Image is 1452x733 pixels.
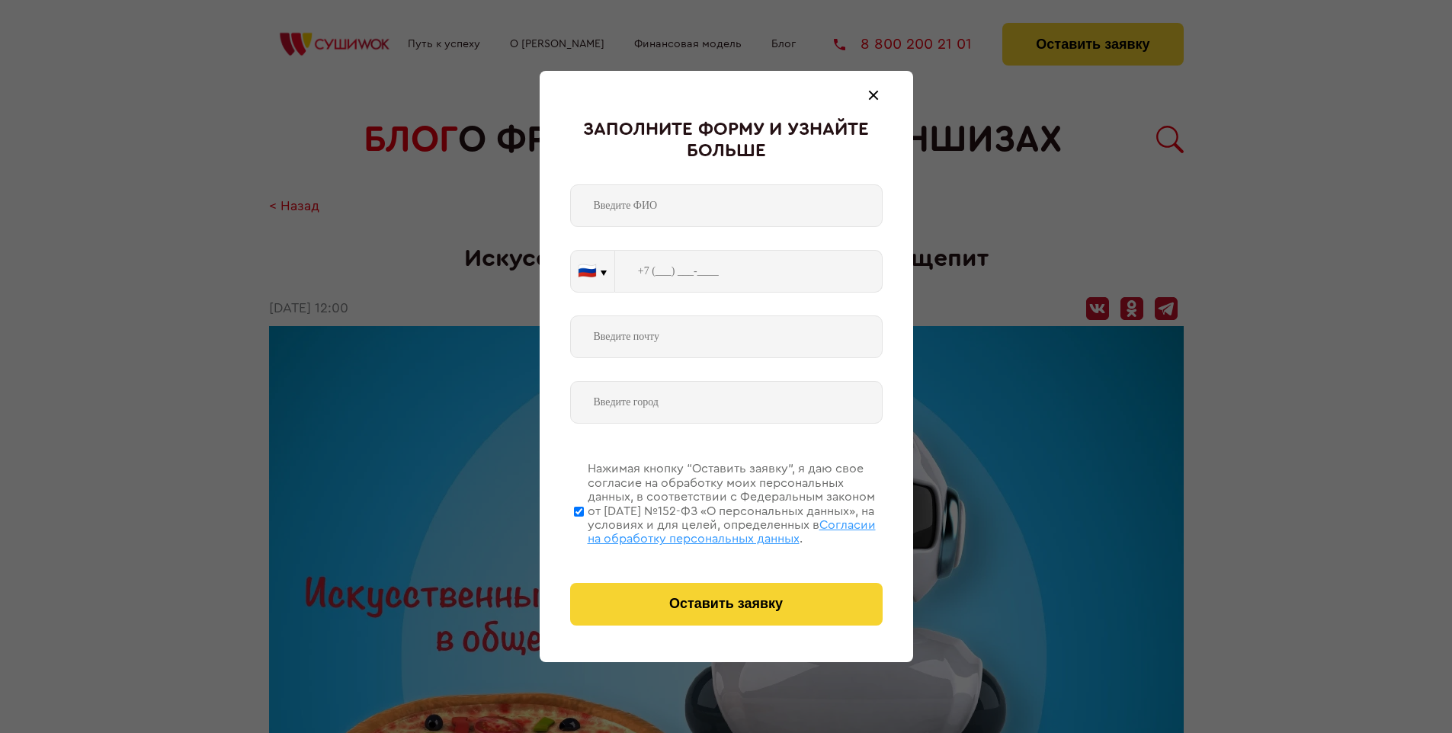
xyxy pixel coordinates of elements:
[571,251,614,292] button: 🇷🇺
[570,583,883,626] button: Оставить заявку
[570,381,883,424] input: Введите город
[570,120,883,162] div: Заполните форму и узнайте больше
[615,250,883,293] input: +7 (___) ___-____
[570,184,883,227] input: Введите ФИО
[588,462,883,546] div: Нажимая кнопку “Оставить заявку”, я даю свое согласие на обработку моих персональных данных, в со...
[570,315,883,358] input: Введите почту
[588,519,876,545] span: Согласии на обработку персональных данных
